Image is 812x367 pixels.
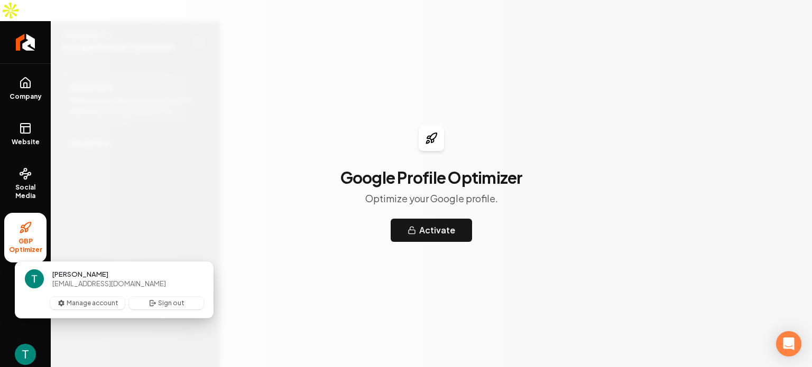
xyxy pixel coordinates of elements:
img: Rebolt Logo [16,34,35,51]
span: [EMAIL_ADDRESS][DOMAIN_NAME] [52,279,166,288]
img: Tony Neely [25,269,44,288]
span: Website [7,138,44,146]
button: Close user button [15,344,36,365]
img: Tony Neely [15,344,36,365]
span: GBP Optimizer [4,237,47,254]
span: Social Media [4,183,47,200]
span: [PERSON_NAME] [52,269,108,279]
div: User button popover [15,261,214,318]
span: Company [5,92,46,101]
button: Manage account [50,297,125,309]
div: Open Intercom Messenger [776,331,801,356]
button: Sign out [129,297,204,309]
